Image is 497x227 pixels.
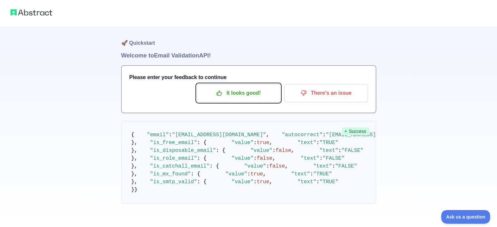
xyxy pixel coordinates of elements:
span: , [269,140,273,146]
span: "text" [291,171,310,177]
button: There's an issue [284,84,368,102]
h1: Welcome to Email Validation API! [121,51,376,60]
span: "value" [225,171,247,177]
span: "value" [250,148,272,154]
span: "email" [147,132,169,138]
span: : [254,179,257,185]
span: : { [197,155,207,161]
span: , [266,132,269,138]
p: It looks good! [202,88,275,99]
span: "TRUE" [320,140,339,146]
span: "autocorrect" [282,132,323,138]
span: : [254,155,257,161]
span: "value" [232,155,254,161]
iframe: Toggle Customer Support [441,210,490,224]
button: It looks good! [197,84,280,102]
span: : [266,163,269,169]
span: "is_free_email" [150,140,197,146]
span: "value" [232,179,254,185]
span: "[EMAIL_ADDRESS][DOMAIN_NAME]" [326,132,420,138]
span: "TRUE" [320,179,339,185]
span: true [250,171,263,177]
h1: 🚀 Quickstart [121,26,376,51]
img: Abstract logo [10,8,52,17]
span: "value" [232,140,254,146]
span: , [291,148,294,154]
span: "FALSE" [323,155,344,161]
span: "is_role_email" [150,155,197,161]
span: false [257,155,273,161]
span: , [285,163,288,169]
span: "FALSE" [341,148,363,154]
span: false [275,148,291,154]
span: { [131,132,135,138]
span: "text" [313,163,332,169]
span: : { [216,148,225,154]
span: : { [197,140,207,146]
span: "FALSE" [335,163,357,169]
span: "is_disposable_email" [150,148,216,154]
span: false [269,163,285,169]
span: "is_mx_found" [150,171,191,177]
span: : { [197,179,207,185]
span: , [269,179,273,185]
span: "text" [320,148,339,154]
span: : [247,171,251,177]
span: true [257,140,269,146]
span: "text" [297,140,316,146]
span: , [273,155,276,161]
span: : [323,132,326,138]
span: "[EMAIL_ADDRESS][DOMAIN_NAME]" [172,132,266,138]
span: "text" [301,155,320,161]
span: "text" [297,179,316,185]
span: "value" [244,163,266,169]
span: : [169,132,172,138]
span: : [273,148,276,154]
p: There's an issue [289,88,363,99]
span: : [316,140,320,146]
span: Success [342,127,370,135]
span: "TRUE" [313,171,332,177]
span: : [310,171,313,177]
span: true [257,179,269,185]
span: "is_smtp_valid" [150,179,197,185]
span: : [320,155,323,161]
span: : [316,179,320,185]
span: "is_catchall_email" [150,163,209,169]
h3: Please enter your feedback to continue [129,73,368,81]
span: , [263,171,266,177]
span: : { [191,171,200,177]
span: : [338,148,341,154]
span: : [254,140,257,146]
span: : [332,163,335,169]
span: : { [210,163,219,169]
